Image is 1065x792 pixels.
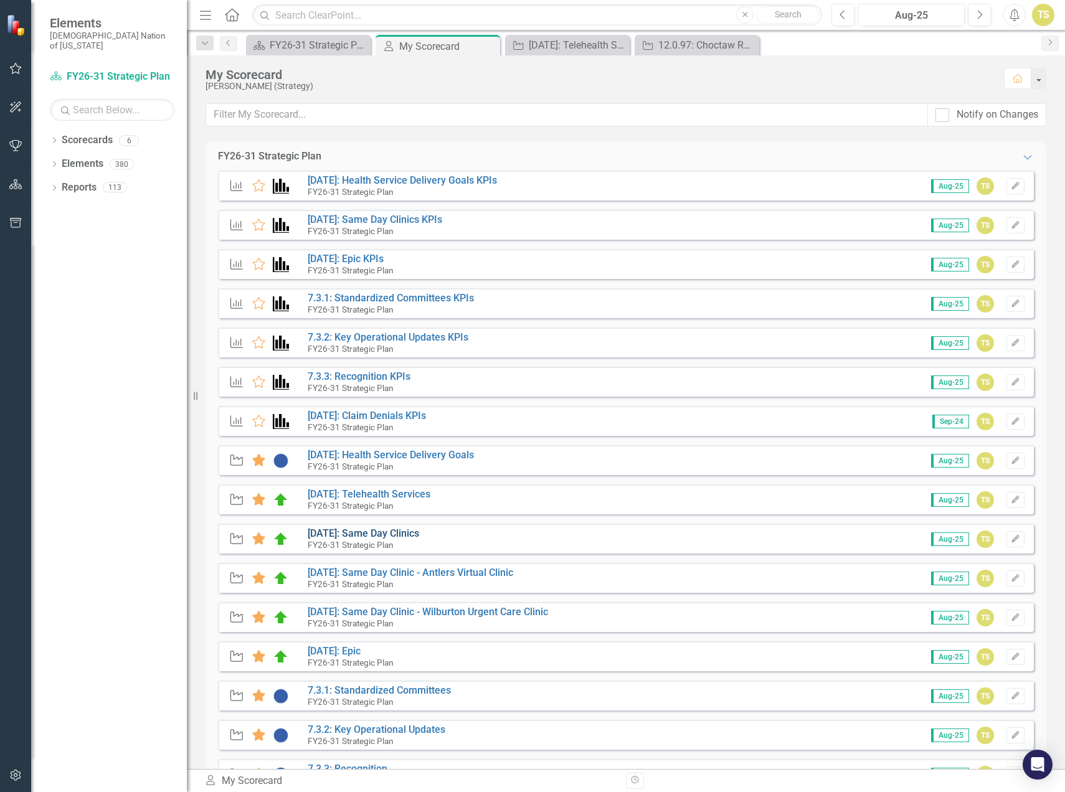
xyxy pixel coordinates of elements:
img: Performance Management [273,296,289,311]
a: [DATE]: Epic KPIs [308,253,384,265]
span: Aug-25 [931,454,969,468]
div: TS [977,491,994,509]
img: Performance Management [273,414,289,429]
a: [DATE]: Same Day Clinic - Antlers Virtual Clinic [308,567,513,578]
small: FY26-31 Strategic Plan [308,658,394,667]
small: FY26-31 Strategic Plan [308,618,394,628]
span: Aug-25 [931,572,969,585]
input: Filter My Scorecard... [206,103,928,126]
div: TS [977,413,994,430]
a: 12.0.97: Choctaw Referred Care [638,37,756,53]
small: FY26-31 Strategic Plan [308,226,394,236]
span: Aug-25 [931,689,969,703]
a: Reports [62,181,97,195]
a: [DATE]: Same Day Clinic - Wilburton Urgent Care Clinic [308,606,548,618]
span: Aug-25 [931,258,969,271]
a: 7.3.1: Standardized Committees [308,684,451,696]
img: On Target [273,493,289,507]
img: Not Started [273,728,289,743]
a: Elements [62,157,103,171]
small: FY26-31 Strategic Plan [308,265,394,275]
a: FY26-31 Strategic Plan [50,70,174,84]
div: 6 [119,135,139,146]
a: [DATE]: Claim Denials KPIs [308,410,426,422]
small: FY26-31 Strategic Plan [308,697,394,707]
span: Aug-25 [931,532,969,546]
button: TS [1032,4,1054,26]
span: Aug-25 [931,336,969,350]
a: FY26-31 Strategic Plan [249,37,367,53]
img: ClearPoint Strategy [6,14,28,36]
a: 7.3.1: Standardized Committees KPIs [308,292,474,304]
a: [DATE]: Health Service Delivery Goals [308,449,474,461]
span: Elements [50,16,174,31]
small: FY26-31 Strategic Plan [308,304,394,314]
button: Search [757,6,819,24]
small: FY26-31 Strategic Plan [308,422,394,432]
small: FY26-31 Strategic Plan [308,579,394,589]
small: FY26-31 Strategic Plan [308,540,394,550]
a: 7.3.2: Key Operational Updates [308,724,445,735]
small: [DEMOGRAPHIC_DATA] Nation of [US_STATE] [50,31,174,51]
div: Open Intercom Messenger [1023,750,1053,780]
div: TS [977,217,994,234]
small: FY26-31 Strategic Plan [308,501,394,511]
a: [DATE]: Epic [308,645,361,657]
div: 380 [110,159,134,169]
span: Aug-25 [931,493,969,507]
div: 113 [103,182,127,193]
a: [DATE]: Same Day Clinics KPIs [308,214,442,225]
div: TS [977,727,994,744]
span: Aug-25 [931,650,969,664]
span: Aug-25 [931,611,969,625]
span: Aug-25 [931,768,969,781]
div: TS [977,766,994,783]
a: [DATE]: Telehealth Services [508,37,627,53]
div: TS [977,570,994,587]
button: Aug-25 [858,4,965,26]
img: Performance Management [273,336,289,351]
div: FY26-31 Strategic Plan [270,37,367,53]
span: Aug-25 [931,728,969,742]
img: Not Started [273,689,289,704]
a: 7.3.2: Key Operational Updates KPIs [308,331,468,343]
small: FY26-31 Strategic Plan [308,187,394,197]
a: 7.3.3: Recognition KPIs [308,370,410,382]
div: [PERSON_NAME] (Strategy) [206,82,992,91]
div: TS [977,374,994,391]
span: Sep-24 [932,415,969,428]
div: My Scorecard [206,68,992,82]
div: TS [977,609,994,626]
small: FY26-31 Strategic Plan [308,383,394,393]
span: Aug-25 [931,375,969,389]
img: On Target [273,610,289,625]
img: Not Started [273,453,289,468]
div: TS [977,256,994,273]
img: Performance Management [273,179,289,194]
span: Aug-25 [931,179,969,193]
small: FY26-31 Strategic Plan [308,736,394,746]
div: TS [977,177,994,195]
span: Aug-25 [931,219,969,232]
img: On Target [273,649,289,664]
div: 12.0.97: Choctaw Referred Care [658,37,756,53]
div: TS [977,687,994,705]
div: TS [977,452,994,469]
div: FY26-31 Strategic Plan [218,149,321,164]
div: TS [977,295,994,313]
div: My Scorecard [399,39,497,54]
img: Performance Management [273,218,289,233]
img: On Target [273,532,289,547]
a: [DATE]: Same Day Clinics [308,527,419,539]
img: Performance Management [273,257,289,272]
div: TS [977,530,994,548]
img: Not Started [273,767,289,782]
small: FY26-31 Strategic Plan [308,344,394,354]
input: Search ClearPoint... [252,4,822,26]
span: Search [775,9,802,19]
span: Aug-25 [931,297,969,311]
small: FY26-31 Strategic Plan [308,461,394,471]
div: TS [977,648,994,666]
div: My Scorecard [204,774,617,788]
